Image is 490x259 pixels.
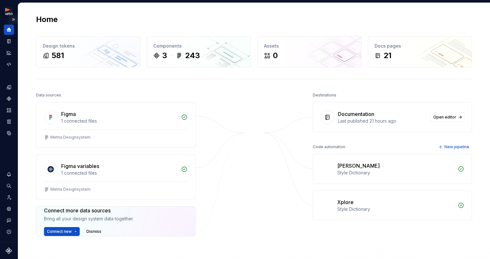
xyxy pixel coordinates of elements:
[433,115,456,120] span: Open editor
[337,170,454,176] div: Style Dictionary
[147,36,251,67] a: Components3243
[52,50,64,61] div: 581
[61,170,177,176] div: 1 connected files
[50,187,91,192] div: Metria Designsystem
[43,43,134,49] div: Design tokens
[162,50,167,61] div: 3
[4,128,14,138] a: Data sources
[36,154,195,200] a: Figma variables1 connected filesMetria Designsystem
[9,15,18,24] button: Expand sidebar
[313,142,345,151] div: Code automation
[337,198,354,206] div: Xplore
[313,91,336,100] div: Destinations
[36,91,61,100] div: Data sources
[430,113,464,122] a: Open editor
[50,135,91,140] div: Metria Designsystem
[4,94,14,104] a: Components
[338,110,374,118] div: Documentation
[4,48,14,58] a: Analytics
[185,50,200,61] div: 243
[36,102,195,148] a: Figma1 connected filesMetria Designsystem
[257,36,362,67] a: Assets0
[368,36,472,67] a: Docs pages21
[61,118,177,124] div: 1 connected files
[36,14,58,25] h2: Home
[153,43,244,49] div: Components
[44,242,80,251] button: Connect new
[4,169,14,179] button: Notifications
[6,248,12,254] svg: Supernova Logo
[61,162,99,170] div: Figma variables
[375,43,465,49] div: Docs pages
[384,50,391,61] div: 21
[4,36,14,46] a: Documentation
[264,43,355,49] div: Assets
[4,59,14,69] a: Code automation
[436,142,472,151] button: New pipeline
[337,206,454,212] div: Style Dictionary
[4,82,14,92] a: Design tokens
[444,144,469,149] span: New pipeline
[61,110,76,118] div: Figma
[36,36,140,67] a: Design tokens581
[4,25,14,35] a: Home
[44,224,130,237] div: Bring all your design system data together.
[84,242,104,251] button: Dismiss
[4,117,14,127] a: Storybook stories
[273,50,278,61] div: 0
[4,181,14,191] button: Search ⌘K
[338,118,427,124] div: Last published 21 hours ago
[4,204,14,214] a: Settings
[86,244,101,249] span: Dismiss
[337,162,380,170] div: [PERSON_NAME]
[4,192,14,202] a: Invite team
[4,215,14,225] button: Contact support
[5,7,13,15] img: fcc7d103-c4a6-47df-856c-21dae8b51a16.png
[4,105,14,115] a: Assets
[44,215,130,223] div: Connect more data sources
[47,244,72,249] span: Connect new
